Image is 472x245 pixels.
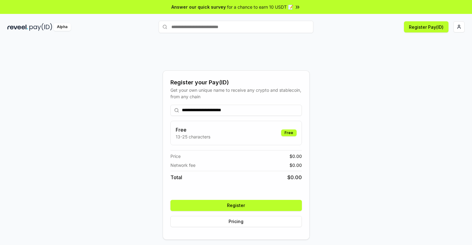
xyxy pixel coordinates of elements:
[170,162,195,168] span: Network fee
[54,23,71,31] div: Alpha
[227,4,293,10] span: for a chance to earn 10 USDT 📝
[29,23,52,31] img: pay_id
[287,174,302,181] span: $ 0.00
[170,153,181,159] span: Price
[170,174,182,181] span: Total
[170,87,302,100] div: Get your own unique name to receive any crypto and stablecoin, from any chain
[171,4,226,10] span: Answer our quick survey
[170,78,302,87] div: Register your Pay(ID)
[176,126,210,133] h3: Free
[176,133,210,140] p: 13-25 characters
[170,216,302,227] button: Pricing
[7,23,28,31] img: reveel_dark
[404,21,448,32] button: Register Pay(ID)
[290,153,302,159] span: $ 0.00
[170,200,302,211] button: Register
[281,129,297,136] div: Free
[290,162,302,168] span: $ 0.00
